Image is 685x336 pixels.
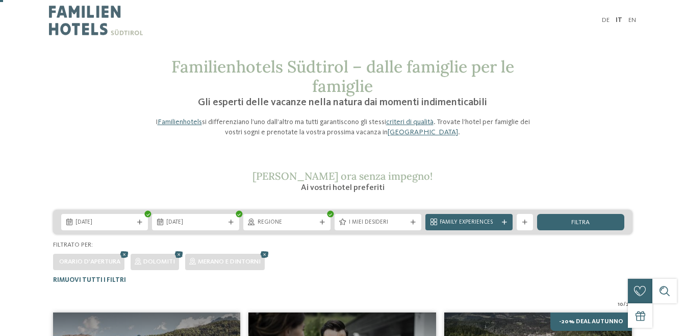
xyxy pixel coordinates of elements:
[628,17,636,23] a: EN
[623,301,626,309] span: /
[440,219,498,227] span: Family Experiences
[171,56,514,97] span: Familienhotels Südtirol – dalle famiglie per le famiglie
[158,118,202,126] a: Familienhotels
[301,184,385,192] span: Ai vostri hotel preferiti
[626,301,632,309] span: 27
[59,258,120,265] span: Orario d'apertura
[258,219,316,227] span: Regione
[616,17,622,23] a: IT
[349,219,408,227] span: I miei desideri
[143,258,175,265] span: Dolomiti
[618,301,623,309] span: 10
[571,220,590,226] span: filtra
[75,219,134,227] span: [DATE]
[386,118,434,126] a: criteri di qualità
[166,219,225,227] span: [DATE]
[149,117,537,137] p: I si differenziano l’uno dall’altro ma tutti garantiscono gli stessi . Trovate l’hotel per famigl...
[602,17,610,23] a: DE
[198,258,261,265] span: Merano e dintorni
[198,98,487,108] span: Gli esperti delle vacanze nella natura dai momenti indimenticabili
[252,170,433,182] span: [PERSON_NAME] ora senza impegno!
[53,277,126,283] span: Rimuovi tutti i filtri
[388,129,458,136] a: [GEOGRAPHIC_DATA]
[53,242,93,248] span: Filtrato per:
